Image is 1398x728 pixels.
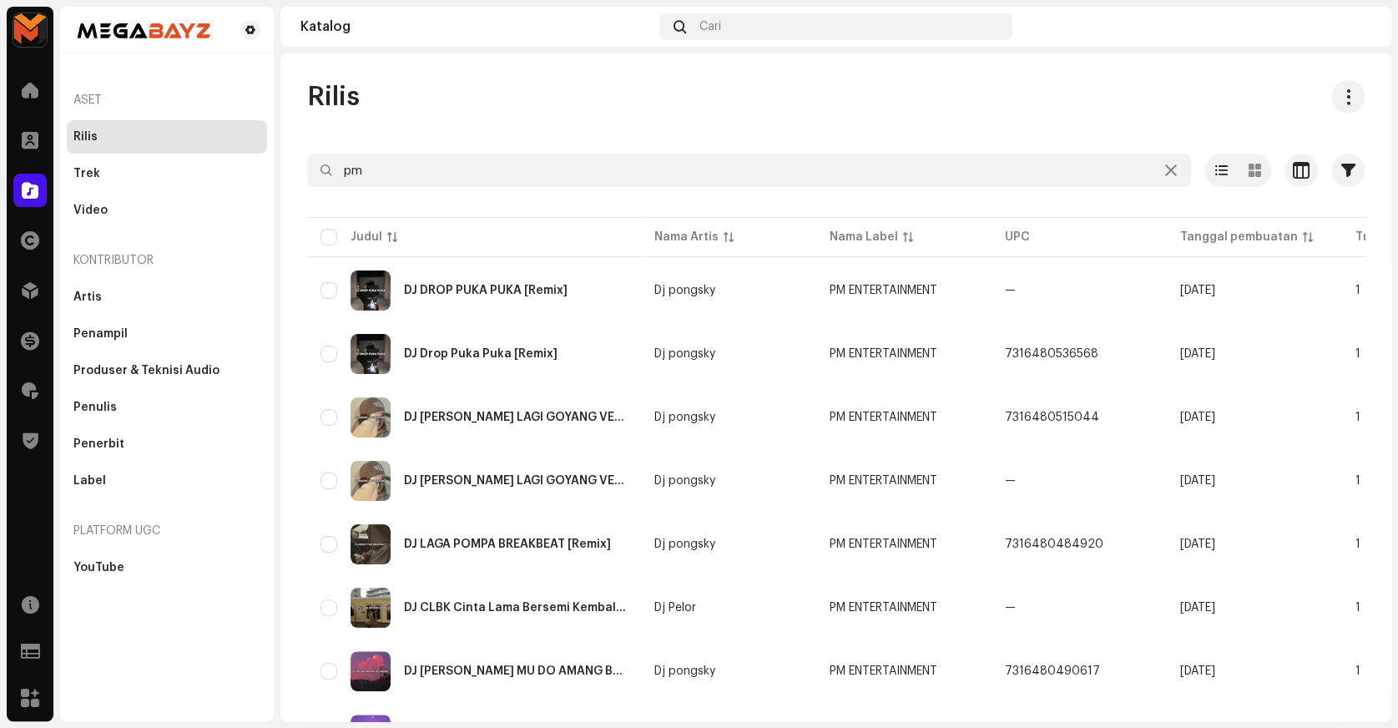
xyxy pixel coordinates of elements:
[1005,475,1016,487] span: —
[404,285,568,296] div: DJ DROP PUKA PUKA [Remix]
[1180,285,1215,296] span: 25 Apr 2025
[654,285,715,296] div: Dj pongsky
[73,130,98,144] div: Rilis
[1180,602,1215,614] span: 21 Apr 2025
[1005,665,1100,677] span: 7316480490617
[73,167,100,180] div: Trek
[1005,538,1103,550] span: 7316480484920
[67,511,267,551] re-a-nav-header: Platform UGC
[73,204,108,217] div: Video
[1355,412,1360,423] span: 1
[699,20,720,33] span: Cari
[654,602,696,614] div: Dj Pelor
[1355,285,1360,296] span: 1
[654,348,803,360] span: Dj pongsky
[654,538,715,550] div: Dj pongsky
[67,391,267,424] re-m-nav-item: Penulis
[73,364,220,377] div: Produser & Teknisi Audio
[351,651,391,691] img: 4a0d0ade-1121-4c45-b1bd-68dcc04978c7
[67,157,267,190] re-m-nav-item: Trek
[67,427,267,461] re-m-nav-item: Penerbit
[654,412,803,423] span: Dj pongsky
[404,412,628,423] div: DJ EMANG LAGI GOYANG VELOCITY [Remix]
[830,285,937,296] span: PM ENTERTAINMENT
[1180,475,1215,487] span: 23 Apr 2025
[830,602,937,614] span: PM ENTERTAINMENT
[1355,538,1360,550] span: 1
[654,348,715,360] div: Dj pongsky
[307,80,360,114] span: Rilis
[73,20,214,40] img: ea3f5b01-c1b1-4518-9e19-4d24e8c5836b
[351,270,391,311] img: 82114e80-243b-4df7-adba-5d20f3bc7900
[67,194,267,227] re-m-nav-item: Video
[654,475,803,487] span: Dj pongsky
[654,285,803,296] span: Dj pongsky
[1355,665,1360,677] span: 1
[404,538,611,550] div: DJ LAGA POMPA BREAKBEAT [Remix]
[830,229,898,245] div: Nama Label
[404,475,628,487] div: DJ EMANG LAGI GOYANG VELOCITY [Remix]
[351,524,391,564] img: bd944e43-9405-494e-b86a-8c2a01b72316
[351,229,382,245] div: Judul
[1180,538,1215,550] span: 21 Apr 2025
[73,291,102,304] div: Artis
[67,80,267,120] re-a-nav-header: Aset
[67,240,267,281] re-a-nav-header: Kontributor
[67,464,267,498] re-m-nav-item: Label
[351,461,391,501] img: e5e8c35b-14b5-4bb6-b36a-4e5d3dfa667d
[351,588,391,628] img: 1953491b-8c2d-4e70-8d7e-f9a99df6282c
[654,602,803,614] span: Dj Pelor
[1005,602,1016,614] span: —
[67,120,267,154] re-m-nav-item: Rilis
[351,334,391,374] img: 16ebea45-aebc-4de1-8f5d-a2aaabc31061
[654,665,715,677] div: Dj pongsky
[830,538,937,550] span: PM ENTERTAINMENT
[830,475,937,487] span: PM ENTERTAINMENT
[1180,348,1215,360] span: 25 Apr 2025
[1355,602,1360,614] span: 1
[1180,412,1215,423] span: 24 Apr 2025
[830,412,937,423] span: PM ENTERTAINMENT
[1345,13,1371,40] img: c80ab357-ad41-45f9-b05a-ac2c454cf3ef
[73,474,106,488] div: Label
[404,665,628,677] div: DJ HOLAN ONGKOS MU DO AMANG BREAKBEAT [Remix]
[1355,348,1360,360] span: 1
[404,602,628,614] div: DJ CLBK Cinta Lama Bersemi Kembali [Remix]
[654,229,719,245] div: Nama Artis
[404,348,558,360] div: DJ Drop Puka Puka [Remix]
[67,317,267,351] re-m-nav-item: Penampil
[67,281,267,314] re-m-nav-item: Artis
[351,397,391,437] img: de4d928d-f344-4ff4-8a92-e6c1f556e12c
[1180,229,1298,245] div: Tanggal pembuatan
[1180,665,1215,677] span: 21 Apr 2025
[73,437,124,451] div: Penerbit
[1005,285,1016,296] span: —
[67,551,267,584] re-m-nav-item: YouTube
[307,154,1191,187] input: Cari
[1355,475,1360,487] span: 1
[73,327,128,341] div: Penampil
[1005,412,1099,423] span: 7316480515044
[654,665,803,677] span: Dj pongsky
[67,354,267,387] re-m-nav-item: Produser & Teknisi Audio
[300,20,653,33] div: Katalog
[13,13,47,47] img: 33c9722d-ea17-4ee8-9e7d-1db241e9a290
[830,348,937,360] span: PM ENTERTAINMENT
[830,665,937,677] span: PM ENTERTAINMENT
[654,538,803,550] span: Dj pongsky
[73,401,117,414] div: Penulis
[73,561,124,574] div: YouTube
[1005,348,1098,360] span: 7316480536568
